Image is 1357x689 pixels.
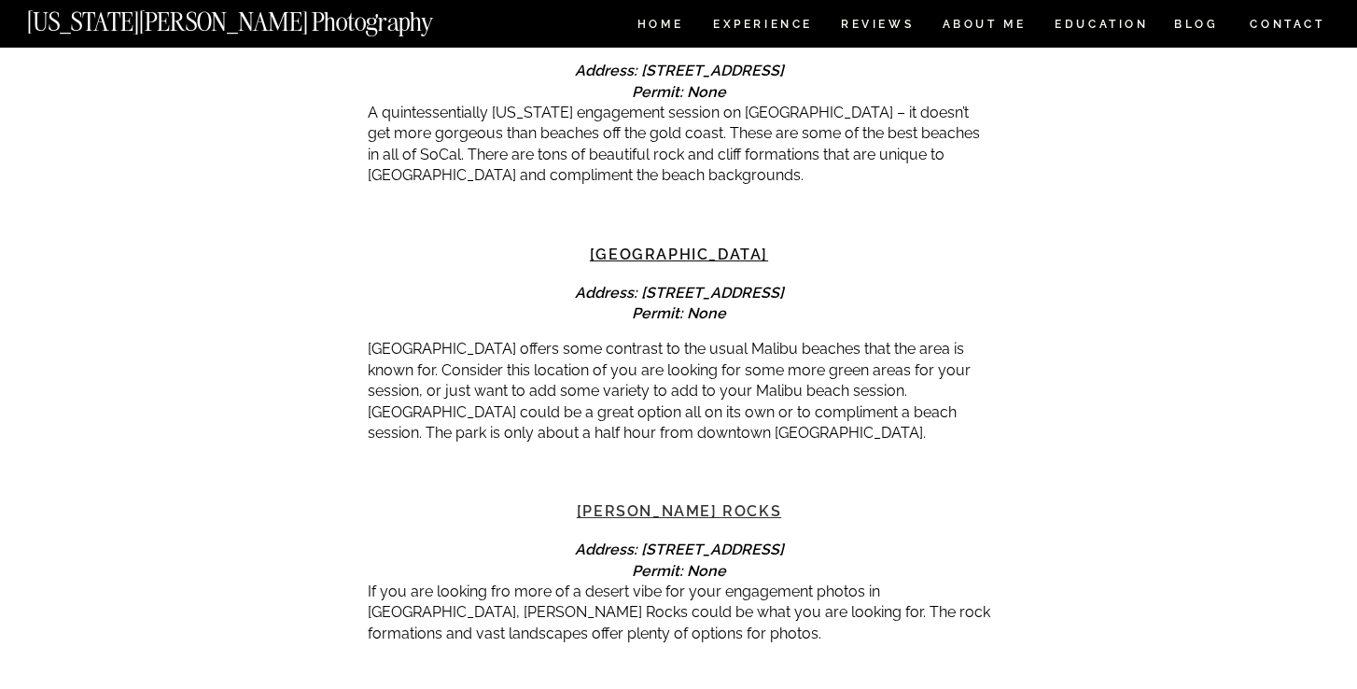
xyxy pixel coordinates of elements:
[841,19,911,35] a: REVIEWS
[713,19,811,35] a: Experience
[632,83,726,101] em: Permit: None
[1174,19,1219,35] a: BLOG
[575,541,784,558] strong: Address: [STREET_ADDRESS]
[1053,19,1151,35] a: EDUCATION
[632,562,726,580] em: Permit: None
[575,284,784,302] em: Address: [STREET_ADDRESS]
[368,582,990,644] p: If you are looking fro more of a desert vibe for your engagement photos in [GEOGRAPHIC_DATA], [PE...
[575,62,784,79] em: Address: [STREET_ADDRESS]
[27,9,496,25] a: [US_STATE][PERSON_NAME] Photography
[632,304,726,322] em: Permit: None
[368,339,990,443] p: [GEOGRAPHIC_DATA] offers some contrast to the usual Malibu beaches that the area is known for. Co...
[590,246,768,263] a: [GEOGRAPHIC_DATA]
[514,23,844,41] a: Malibu Beach \ [GEOGRAPHIC_DATA]
[1249,14,1326,35] a: CONTACT
[577,502,781,520] a: [PERSON_NAME] Rocks
[634,19,687,35] a: HOME
[368,103,990,187] p: A quintessentially [US_STATE] engagement session on [GEOGRAPHIC_DATA] – it doesn’t get more gorge...
[942,19,1027,35] a: ABOUT ME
